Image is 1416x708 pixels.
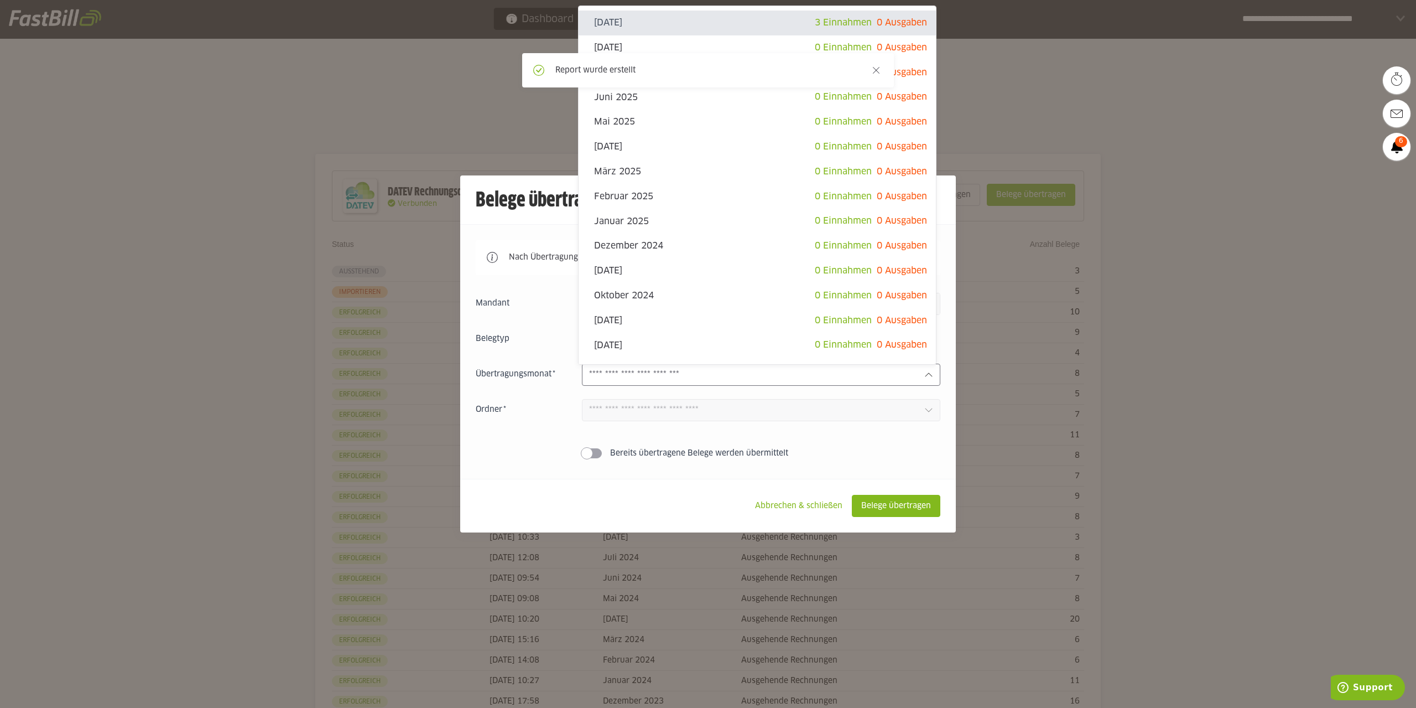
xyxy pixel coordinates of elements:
[579,135,936,159] sl-option: [DATE]
[877,241,927,250] span: 0 Ausgaben
[877,291,927,300] span: 0 Ausgaben
[579,308,936,333] sl-option: [DATE]
[877,266,927,275] span: 0 Ausgaben
[1331,675,1405,702] iframe: Öffnet ein Widget, in dem Sie weitere Informationen finden
[579,259,936,283] sl-option: [DATE]
[746,495,852,517] sl-button: Abbrechen & schließen
[1395,136,1407,147] span: 6
[815,43,872,52] span: 0 Einnahmen
[877,117,927,126] span: 0 Ausgaben
[579,184,936,209] sl-option: Februar 2025
[815,167,872,176] span: 0 Einnahmen
[877,216,927,225] span: 0 Ausgaben
[877,316,927,325] span: 0 Ausgaben
[815,192,872,201] span: 0 Einnahmen
[877,340,927,349] span: 0 Ausgaben
[1383,133,1410,161] a: 6
[815,316,872,325] span: 0 Einnahmen
[877,142,927,151] span: 0 Ausgaben
[815,18,872,27] span: 3 Einnahmen
[579,11,936,35] sl-option: [DATE]
[815,117,872,126] span: 0 Einnahmen
[579,35,936,60] sl-option: [DATE]
[877,43,927,52] span: 0 Ausgaben
[877,167,927,176] span: 0 Ausgaben
[815,241,872,250] span: 0 Einnahmen
[579,358,936,383] sl-option: Juli 2024
[815,340,872,349] span: 0 Einnahmen
[852,495,940,517] sl-button: Belege übertragen
[815,142,872,151] span: 0 Einnahmen
[476,448,940,459] sl-switch: Bereits übertragene Belege werden übermittelt
[815,291,872,300] span: 0 Einnahmen
[877,18,927,27] span: 0 Ausgaben
[579,209,936,234] sl-option: Januar 2025
[815,266,872,275] span: 0 Einnahmen
[579,283,936,308] sl-option: Oktober 2024
[579,85,936,110] sl-option: Juni 2025
[877,192,927,201] span: 0 Ausgaben
[579,110,936,135] sl-option: Mai 2025
[579,333,936,358] sl-option: [DATE]
[579,159,936,184] sl-option: März 2025
[815,92,872,101] span: 0 Einnahmen
[815,216,872,225] span: 0 Einnahmen
[579,234,936,259] sl-option: Dezember 2024
[877,92,927,101] span: 0 Ausgaben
